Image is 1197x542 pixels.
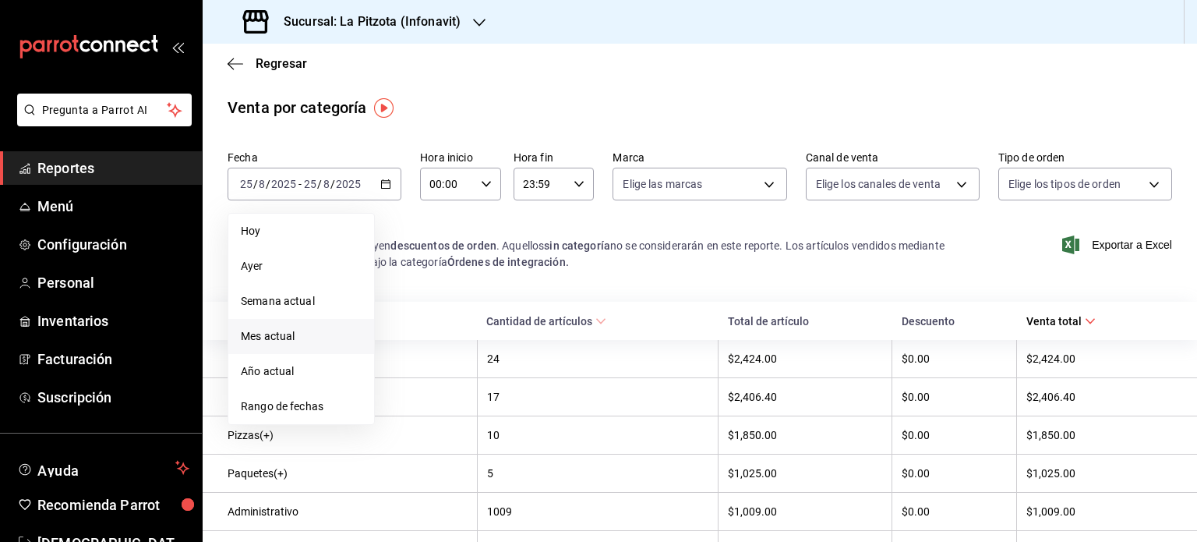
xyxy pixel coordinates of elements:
[37,459,169,477] span: Ayuda
[228,238,980,271] div: Los artículos listados no incluyen . Aquellos no se considerarán en este reporte. Los artículos v...
[317,178,322,190] span: /
[998,152,1172,163] label: Tipo de orden
[330,178,335,190] span: /
[420,152,501,163] label: Hora inicio
[266,178,270,190] span: /
[241,293,362,310] span: Semana actual
[171,41,184,53] button: open_drawer_menu
[37,158,189,179] span: Reportes
[37,272,189,293] span: Personal
[256,56,307,71] span: Regresar
[728,391,882,403] div: $2,406.40
[623,176,702,192] span: Elige las marcas
[37,196,189,217] span: Menú
[1026,505,1172,518] div: $1,009.00
[1065,236,1172,254] button: Exportar a Excel
[902,429,1007,441] div: $0.00
[270,178,297,190] input: ----
[241,399,362,415] span: Rango de fechas
[514,152,595,163] label: Hora fin
[806,152,980,163] label: Canal de venta
[37,234,189,255] span: Configuración
[487,391,709,403] div: 17
[241,223,362,239] span: Hoy
[241,363,362,380] span: Año actual
[1026,429,1172,441] div: $1,850.00
[719,302,892,340] th: Total de artículo
[613,152,786,163] label: Marca
[487,467,709,480] div: 5
[487,505,709,518] div: 1009
[228,467,468,480] div: Paquetes(+)
[902,352,1007,365] div: $0.00
[37,310,189,331] span: Inventarios
[728,505,882,518] div: $1,009.00
[902,505,1007,518] div: $0.00
[253,178,258,190] span: /
[303,178,317,190] input: --
[271,12,461,31] h3: Sucursal: La Pitzota (Infonavit)
[892,302,1017,340] th: Descuento
[239,178,253,190] input: --
[487,352,709,365] div: 24
[37,387,189,408] span: Suscripción
[816,176,941,192] span: Elige los canales de venta
[390,239,496,252] strong: descuentos de orden
[228,219,980,238] p: Nota
[486,315,606,328] span: Cantidad de artículos
[17,94,192,126] button: Pregunta a Parrot AI
[323,178,330,190] input: --
[228,96,367,119] div: Venta por categoría
[42,102,168,119] span: Pregunta a Parrot AI
[1026,391,1172,403] div: $2,406.40
[228,429,468,441] div: Pizzas(+)
[241,258,362,275] span: Ayer
[728,467,882,480] div: $1,025.00
[258,178,266,190] input: --
[902,467,1007,480] div: $0.00
[487,429,709,441] div: 10
[11,113,192,129] a: Pregunta a Parrot AI
[37,349,189,370] span: Facturación
[728,352,882,365] div: $2,424.00
[728,429,882,441] div: $1,850.00
[447,256,569,268] strong: Órdenes de integración.
[1026,315,1096,328] span: Venta total
[1008,176,1121,192] span: Elige los tipos de orden
[544,239,610,252] strong: sin categoría
[228,56,307,71] button: Regresar
[298,178,302,190] span: -
[374,98,394,118] img: Tooltip marker
[228,505,468,518] div: Administrativo
[1026,467,1172,480] div: $1,025.00
[1026,352,1172,365] div: $2,424.00
[335,178,362,190] input: ----
[241,328,362,345] span: Mes actual
[902,391,1007,403] div: $0.00
[37,494,189,515] span: Recomienda Parrot
[228,152,401,163] label: Fecha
